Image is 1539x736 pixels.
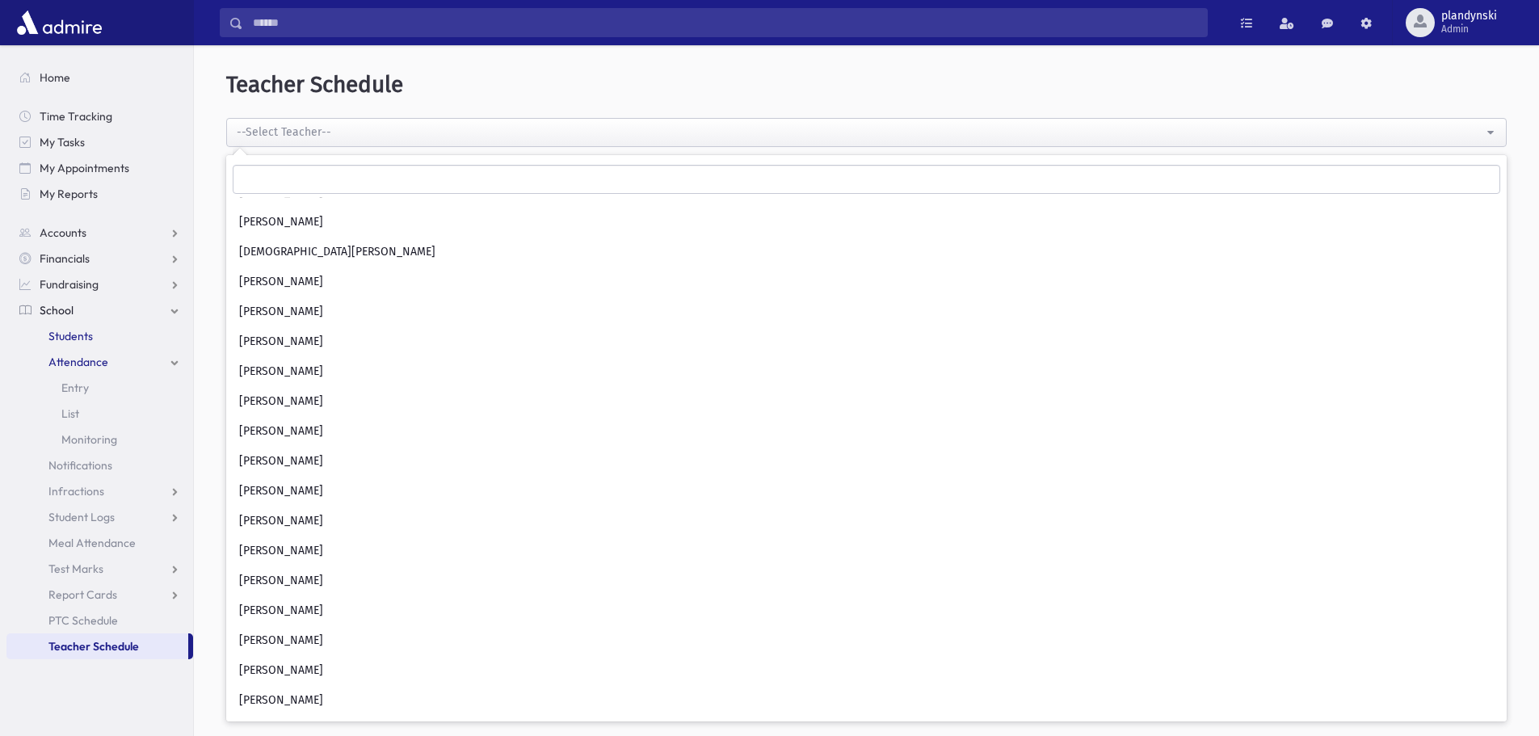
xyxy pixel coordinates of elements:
[6,582,193,608] a: Report Cards
[48,536,136,550] span: Meal Attendance
[239,692,323,709] span: [PERSON_NAME]
[6,323,193,349] a: Students
[239,304,323,320] span: [PERSON_NAME]
[239,423,323,439] span: [PERSON_NAME]
[6,181,193,207] a: My Reports
[226,71,403,98] span: Teacher Schedule
[6,65,193,90] a: Home
[6,271,193,297] a: Fundraising
[239,483,323,499] span: [PERSON_NAME]
[233,165,1500,194] input: Search
[61,406,79,421] span: List
[48,484,104,498] span: Infractions
[6,103,193,129] a: Time Tracking
[239,393,323,410] span: [PERSON_NAME]
[6,478,193,504] a: Infractions
[1441,10,1497,23] span: plandynski
[61,381,89,395] span: Entry
[237,124,1483,141] div: --Select Teacher--
[239,543,323,559] span: [PERSON_NAME]
[48,355,108,369] span: Attendance
[6,349,193,375] a: Attendance
[48,561,103,576] span: Test Marks
[243,8,1207,37] input: Search
[48,587,117,602] span: Report Cards
[6,633,188,659] a: Teacher Schedule
[239,214,323,230] span: [PERSON_NAME]
[40,187,98,201] span: My Reports
[239,244,435,260] span: [DEMOGRAPHIC_DATA][PERSON_NAME]
[6,220,193,246] a: Accounts
[239,573,323,589] span: [PERSON_NAME]
[40,109,112,124] span: Time Tracking
[13,6,106,39] img: AdmirePro
[6,530,193,556] a: Meal Attendance
[61,432,117,447] span: Monitoring
[6,504,193,530] a: Student Logs
[48,458,112,473] span: Notifications
[6,246,193,271] a: Financials
[239,513,323,529] span: [PERSON_NAME]
[40,135,85,149] span: My Tasks
[239,633,323,649] span: [PERSON_NAME]
[6,155,193,181] a: My Appointments
[40,251,90,266] span: Financials
[239,184,323,200] span: [PERSON_NAME]
[40,277,99,292] span: Fundraising
[6,427,193,452] a: Monitoring
[48,639,139,654] span: Teacher Schedule
[239,453,323,469] span: [PERSON_NAME]
[6,129,193,155] a: My Tasks
[6,608,193,633] a: PTC Schedule
[239,662,323,679] span: [PERSON_NAME]
[40,161,129,175] span: My Appointments
[6,375,193,401] a: Entry
[40,70,70,85] span: Home
[226,118,1507,147] button: --Select Teacher--
[48,510,115,524] span: Student Logs
[48,329,93,343] span: Students
[48,613,118,628] span: PTC Schedule
[6,452,193,478] a: Notifications
[40,303,74,318] span: School
[239,274,323,290] span: [PERSON_NAME]
[1441,23,1497,36] span: Admin
[239,603,323,619] span: [PERSON_NAME]
[6,401,193,427] a: List
[6,297,193,323] a: School
[239,364,323,380] span: [PERSON_NAME]
[6,556,193,582] a: Test Marks
[239,334,323,350] span: [PERSON_NAME]
[40,225,86,240] span: Accounts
